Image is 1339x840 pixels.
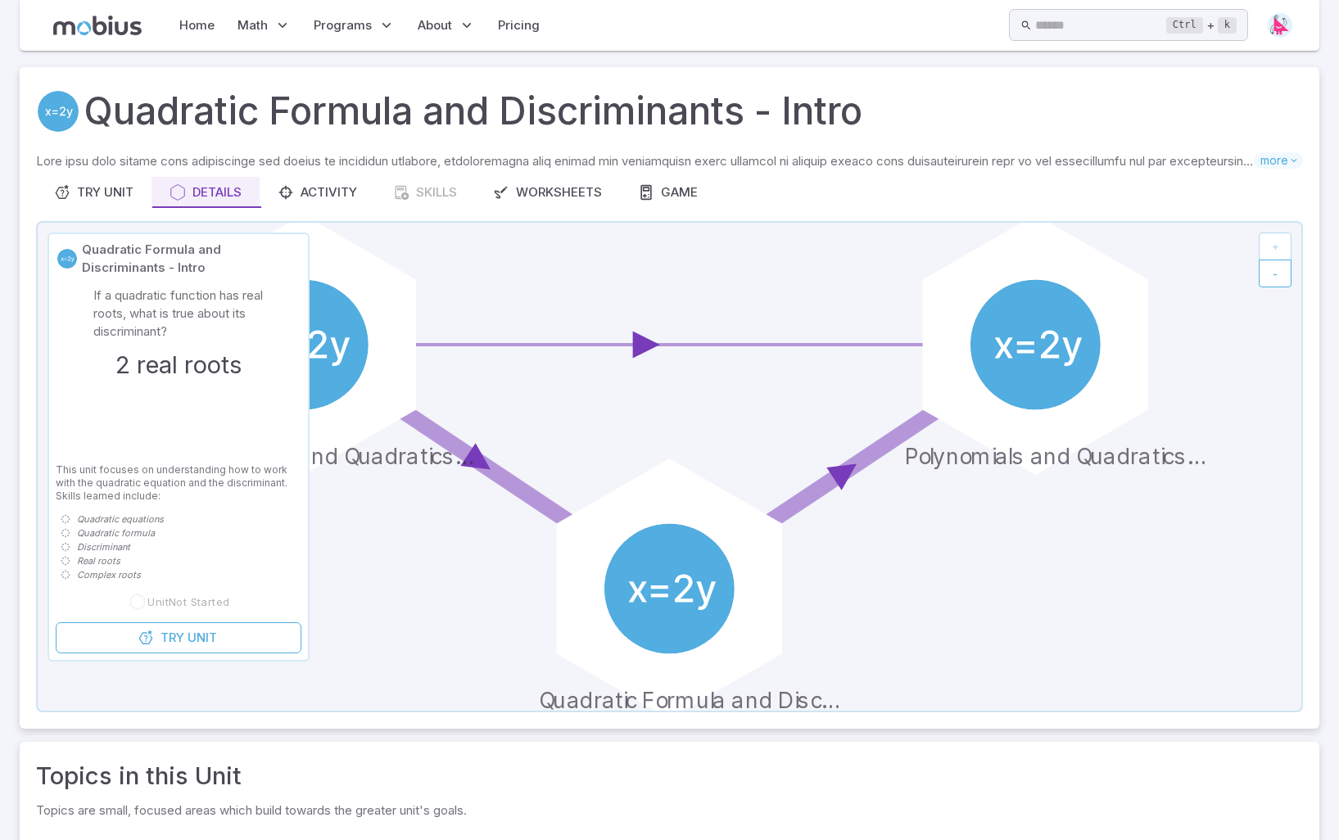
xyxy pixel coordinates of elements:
[188,629,217,647] span: Unit
[237,16,268,34] span: Math
[278,183,357,201] div: Activity
[1166,17,1203,34] kbd: Ctrl
[170,183,242,201] div: Details
[638,183,698,201] div: Game
[36,758,242,794] a: Topics in this Unit
[173,443,477,475] span: Polynomials and Quadratics - Intro
[36,801,1303,820] p: Topics are small, focused areas which build towards the greater unit's goals.
[418,16,452,34] span: About
[77,526,155,540] p: Quadratic formula
[77,568,141,582] p: Complex roots
[539,687,843,719] span: Quadratic Formula and Discriminants - Intro
[1268,13,1292,38] img: right-triangle.svg
[54,183,133,201] div: Try Unit
[82,241,301,277] p: Quadratic Formula and Discriminants - Intro
[56,247,79,270] a: Algebra
[161,629,184,647] span: Try
[174,7,219,44] a: Home
[77,540,130,554] p: Discriminant
[56,463,301,503] p: This unit focuses on understanding how to work with the quadratic equation and the discriminant. ...
[905,443,1209,475] span: Polynomials and Quadratics - Practice
[115,347,242,383] h3: 2 real roots
[84,84,862,139] h1: Quadratic Formula and Discriminants - Intro
[314,16,372,34] span: Programs
[1218,17,1237,34] kbd: k
[56,622,301,653] a: TryUnit
[36,152,1254,170] p: Lore ipsu dolo sitame cons adipiscinge sed doeius te incididun utlabore, etdoloremagna aliq enima...
[36,89,80,133] a: Algebra
[1166,16,1237,35] div: +
[77,554,120,568] p: Real roots
[493,7,545,44] a: Pricing
[93,287,264,341] p: If a quadratic function has real roots, what is true about its discriminant?
[493,183,602,201] div: Worksheets
[147,594,229,609] span: Unit Not Started
[77,513,164,526] p: Quadratic equations
[1259,260,1292,287] button: -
